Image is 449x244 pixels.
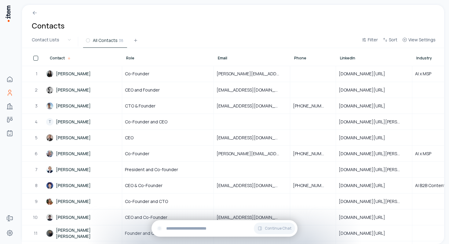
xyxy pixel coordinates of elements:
span: AI x MSP [415,151,431,157]
span: Co-Founder [125,71,149,77]
span: 11 [34,230,38,236]
span: [EMAIL_ADDRESS][DOMAIN_NAME] [217,103,287,109]
a: [PERSON_NAME] [46,194,122,209]
span: CEO & Co-Founder [125,182,162,189]
span: 1 [36,71,38,77]
img: Spencer McKee [46,150,53,157]
span: CEO and Co-Founder [125,214,167,220]
span: [DOMAIN_NAME][URL] [339,214,392,220]
h1: Contacts [32,21,64,31]
th: Email [214,48,290,66]
img: William Fairbairn [46,86,53,94]
a: [PERSON_NAME] [46,210,122,225]
span: AI x MSP [415,71,431,77]
a: T[PERSON_NAME] [46,114,122,129]
span: Co-Founder and CTO [125,198,168,205]
img: Sean O'Bannon [46,198,53,205]
a: [PERSON_NAME] [46,66,122,81]
span: [PHONE_NUMBER] [293,103,333,109]
a: [PERSON_NAME] [46,178,122,193]
img: Rachael Annabelle Yong [46,230,53,237]
span: 2 [35,87,38,93]
span: [PHONE_NUMBER] [293,151,333,157]
span: LinkedIn [340,56,355,61]
span: [DOMAIN_NAME][URL] [339,182,392,189]
span: All Contacts [93,37,118,43]
div: T [46,118,53,126]
button: All Contacts38 [83,37,127,48]
th: Phone [290,48,336,66]
span: [PERSON_NAME][EMAIL_ADDRESS][PERSON_NAME][DOMAIN_NAME] [217,151,287,157]
img: Yolanda Cao [46,70,53,77]
span: [DOMAIN_NAME][URL] [339,135,392,141]
a: deals [4,114,16,126]
span: Industry [416,56,432,61]
a: [PERSON_NAME] [46,162,122,177]
a: [PERSON_NAME] [46,130,122,145]
span: CEO and Founder [125,87,160,93]
span: [DOMAIN_NAME][URL] [339,71,392,77]
th: LinkedIn [336,48,412,66]
button: View Settings [400,36,438,47]
span: Founder and CEO [125,230,160,236]
span: 4 [35,119,38,125]
span: [EMAIL_ADDRESS][DOMAIN_NAME] [217,87,287,93]
span: [PERSON_NAME][EMAIL_ADDRESS][DOMAIN_NAME] [217,71,287,77]
a: Contacts [4,87,16,99]
span: President and Co-founder [125,167,178,173]
a: [PERSON_NAME] [46,98,122,113]
span: [DOMAIN_NAME][URL][PERSON_NAME] [339,151,409,157]
span: Phone [294,56,306,61]
a: Settings [4,227,16,239]
span: Co-Founder [125,151,149,157]
img: Vinh Ha [46,102,53,110]
span: Sort [389,37,397,43]
span: Contact [50,56,65,61]
span: Role [126,56,134,61]
span: 10 [33,214,38,220]
span: [DOMAIN_NAME][URL] [339,87,392,93]
span: Filter [368,37,378,43]
a: Home [4,73,16,85]
span: 5 [35,135,38,141]
a: [PERSON_NAME] [PERSON_NAME] [46,226,122,241]
span: [DOMAIN_NAME][URL][PERSON_NAME] [339,198,409,205]
a: Forms [4,212,16,224]
div: Continue Chat [151,220,298,237]
a: [PERSON_NAME] [46,82,122,97]
span: AI B2B Content [415,182,445,189]
a: Agents [4,127,16,139]
span: 3 [35,103,38,109]
span: 7 [35,167,38,173]
span: View Settings [408,37,436,43]
button: Filter [359,36,380,47]
span: CEO [125,135,133,141]
span: CTO & Founder [125,103,155,109]
img: Rizwan Qaiser [46,214,53,221]
span: [PHONE_NUMBER] [293,182,333,189]
img: Steven R. Smith [46,134,53,141]
span: [DOMAIN_NAME][URL][PERSON_NAME] [339,167,409,173]
span: 6 [35,151,38,157]
button: Sort [380,36,400,47]
span: Continue Chat [265,226,291,231]
span: [DOMAIN_NAME][URL] [339,230,392,236]
span: [DOMAIN_NAME][URL] [339,103,392,109]
span: Co-Founder and CEO [125,119,167,125]
img: Soren Biltoft-Knudsen [46,166,53,173]
span: [EMAIL_ADDRESS][DOMAIN_NAME] [217,182,287,189]
span: 8 [35,182,38,189]
img: Sky Yang [46,182,53,189]
button: Continue Chat [254,223,295,234]
span: [EMAIL_ADDRESS][DOMAIN_NAME] [217,135,287,141]
th: Role [122,48,214,66]
span: [DOMAIN_NAME][URL][PERSON_NAME] [339,119,409,125]
span: [EMAIL_ADDRESS][DOMAIN_NAME] [217,214,287,220]
img: Item Brain Logo [5,5,11,22]
a: Companies [4,100,16,112]
a: [PERSON_NAME] [46,146,122,161]
span: 38 [119,38,123,43]
span: Email [218,56,227,61]
span: 9 [35,198,38,205]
